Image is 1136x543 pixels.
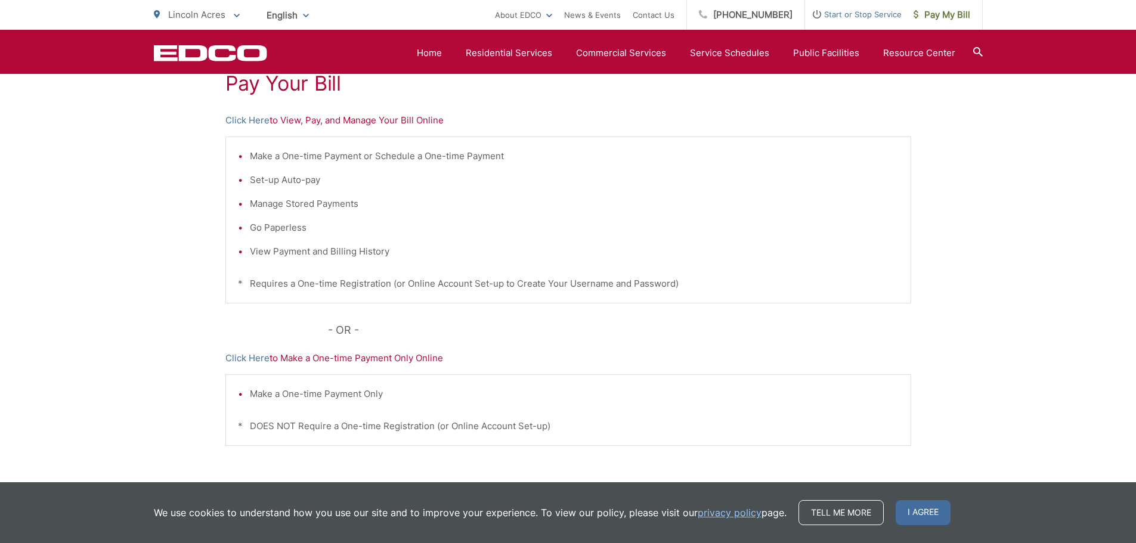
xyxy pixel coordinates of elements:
[883,46,955,60] a: Resource Center
[633,8,674,22] a: Contact Us
[225,113,270,128] a: Click Here
[238,277,899,291] p: * Requires a One-time Registration (or Online Account Set-up to Create Your Username and Password)
[417,46,442,60] a: Home
[495,8,552,22] a: About EDCO
[250,221,899,235] li: Go Paperless
[250,244,899,259] li: View Payment and Billing History
[168,9,225,20] span: Lincoln Acres
[225,72,911,95] h1: Pay Your Bill
[258,5,318,26] span: English
[698,505,762,520] a: privacy policy
[225,113,911,128] p: to View, Pay, and Manage Your Bill Online
[576,46,666,60] a: Commercial Services
[238,419,899,433] p: * DOES NOT Require a One-time Registration (or Online Account Set-up)
[154,505,787,520] p: We use cookies to understand how you use our site and to improve your experience. To view our pol...
[250,197,899,211] li: Manage Stored Payments
[690,46,769,60] a: Service Schedules
[250,149,899,163] li: Make a One-time Payment or Schedule a One-time Payment
[225,351,270,365] a: Click Here
[793,46,859,60] a: Public Facilities
[564,8,621,22] a: News & Events
[250,387,899,401] li: Make a One-time Payment Only
[225,351,911,365] p: to Make a One-time Payment Only Online
[328,321,911,339] p: - OR -
[154,45,267,61] a: EDCD logo. Return to the homepage.
[250,173,899,187] li: Set-up Auto-pay
[896,500,951,525] span: I agree
[466,46,552,60] a: Residential Services
[914,8,970,22] span: Pay My Bill
[798,500,884,525] a: Tell me more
